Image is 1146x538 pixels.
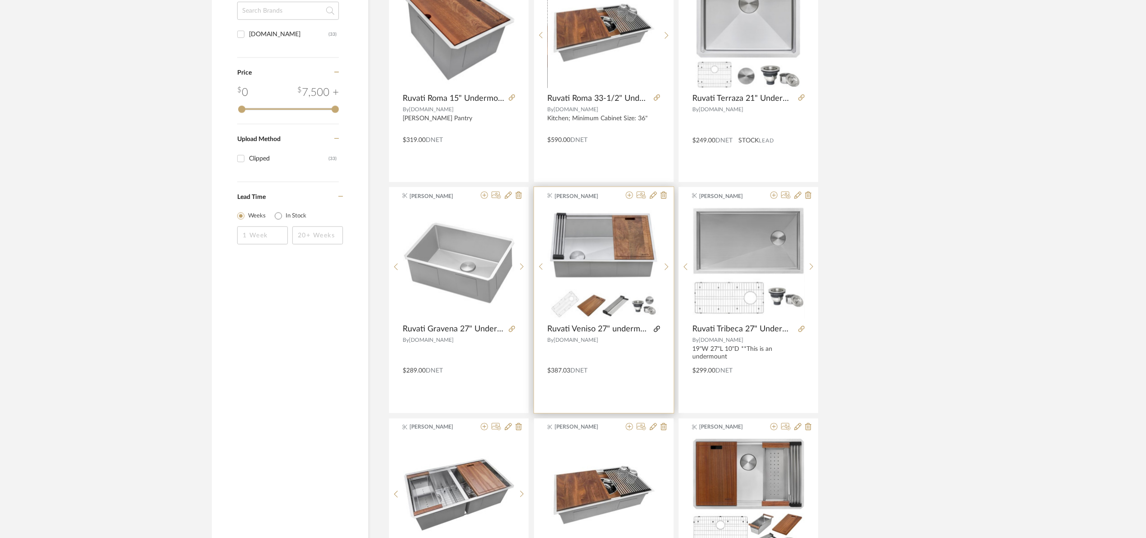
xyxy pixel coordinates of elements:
[297,85,339,101] div: 7,500 +
[548,107,554,112] span: By
[715,368,733,374] span: DNET
[403,207,515,320] div: 0
[554,423,611,431] span: [PERSON_NAME]
[410,192,467,200] span: [PERSON_NAME]
[692,107,699,112] span: By
[548,115,660,130] div: Kitchen; Minimum Cabinet Size: 36"
[554,192,611,200] span: [PERSON_NAME]
[403,207,515,319] img: Ruvati Gravena 27" Undermount single basin stainless steel kitchen sink
[426,137,443,143] span: DNET
[329,27,337,42] div: (33)
[237,227,288,245] input: 1 Week
[692,137,715,144] span: $249.00
[715,137,733,144] span: DNET
[248,212,266,221] label: Weeks
[409,338,454,343] span: [DOMAIN_NAME]
[249,27,329,42] div: [DOMAIN_NAME]
[237,2,339,20] input: Search Brands
[403,94,505,104] span: Ruvati Roma 15" Undermount Single Basin Stainless Steel Kitchen Sink
[237,136,281,142] span: Upload Method
[759,137,774,144] span: Lead
[693,207,805,320] div: 0
[692,94,795,104] span: Ruvati Terraza 21" Undermount- Stainless Steel
[237,85,248,101] div: 0
[548,207,660,319] img: Ruvati Veniso 27" undermount single basin stainless steel kitchen sink
[409,107,454,112] span: [DOMAIN_NAME]
[699,107,743,112] span: [DOMAIN_NAME]
[554,107,599,112] span: [DOMAIN_NAME]
[548,137,571,143] span: $590.00
[426,368,443,374] span: DNET
[692,368,715,374] span: $299.00
[692,346,805,361] div: 19"W 27"L 10"D **This is an undermount
[237,70,252,76] span: Price
[548,368,571,374] span: $387.03
[554,338,599,343] span: [DOMAIN_NAME]
[292,227,343,245] input: 20+ Weeks
[410,423,467,431] span: [PERSON_NAME]
[249,151,329,166] div: Clipped
[548,207,660,320] div: 0
[700,423,756,431] span: [PERSON_NAME]
[403,107,409,112] span: By
[237,194,266,200] span: Lead Time
[403,368,426,374] span: $289.00
[699,338,743,343] span: [DOMAIN_NAME]
[548,94,650,104] span: Ruvati Roma 33-1/2" Undermount Single Basin Stainless Steel Kitchen Sink
[403,338,409,343] span: By
[329,151,337,166] div: (33)
[548,325,650,335] span: Ruvati Veniso 27" undermount single basin stainless steel kitchen sink
[692,325,795,335] span: Ruvati Tribeca 27" Undermount Single Basin Stainless Steel Kitchen Sink
[571,368,588,374] span: DNET
[286,212,306,221] label: In Stock
[403,325,505,335] span: Ruvati Gravena 27" Undermount single basin stainless steel kitchen sink
[738,136,759,146] span: STOCK
[548,338,554,343] span: By
[403,137,426,143] span: $319.00
[693,207,805,319] img: Ruvati Tribeca 27" Undermount Single Basin Stainless Steel Kitchen Sink
[692,338,699,343] span: By
[700,192,756,200] span: [PERSON_NAME]
[571,137,588,143] span: DNET
[403,115,515,130] div: [PERSON_NAME] Pantry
